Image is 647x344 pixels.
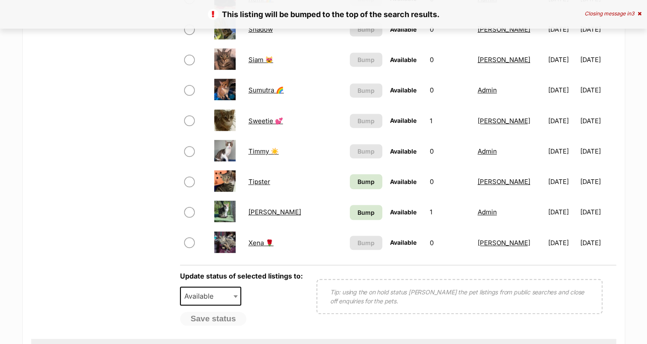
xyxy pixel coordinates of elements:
td: [DATE] [545,197,579,227]
a: Admin [478,86,497,94]
p: This listing will be bumped to the top of the search results. [9,9,638,20]
td: 0 [426,75,473,105]
a: Xena 🌹 [248,239,274,247]
span: Bump [357,147,375,156]
a: Shadow [248,25,273,33]
a: Tipster [248,178,270,186]
span: Bump [357,238,375,247]
td: [DATE] [545,15,579,44]
button: Save status [180,312,247,326]
td: [DATE] [545,106,579,136]
span: Available [390,86,417,94]
span: Bump [357,116,375,125]
td: 0 [426,15,473,44]
a: [PERSON_NAME] [248,208,301,216]
td: 1 [426,197,473,227]
td: [DATE] [545,228,579,258]
td: [DATE] [580,106,615,136]
span: Bump [357,208,375,217]
span: Available [390,148,417,155]
span: Available [180,287,242,305]
a: Bump [350,205,382,220]
span: Bump [357,25,375,34]
td: [DATE] [580,228,615,258]
td: 1 [426,106,473,136]
a: Timmy ☀️ [248,147,279,155]
a: [PERSON_NAME] [478,239,530,247]
button: Bump [350,236,382,250]
td: [DATE] [545,45,579,74]
a: Admin [478,147,497,155]
button: Bump [350,114,382,128]
a: [PERSON_NAME] [478,56,530,64]
td: [DATE] [580,197,615,227]
span: Available [181,290,222,302]
span: Available [390,56,417,63]
td: [DATE] [580,15,615,44]
span: 3 [631,10,634,17]
span: Available [390,26,417,33]
td: [DATE] [580,167,615,196]
button: Bump [350,22,382,36]
a: [PERSON_NAME] [478,178,530,186]
a: [PERSON_NAME] [478,117,530,125]
td: 0 [426,136,473,166]
td: 0 [426,167,473,196]
span: Available [390,117,417,124]
td: [DATE] [545,136,579,166]
td: 0 [426,228,473,258]
span: Available [390,239,417,246]
a: Siam 😻 [248,56,273,64]
button: Bump [350,53,382,67]
td: [DATE] [580,75,615,105]
td: [DATE] [580,136,615,166]
td: 0 [426,45,473,74]
td: [DATE] [580,45,615,74]
td: [DATE] [545,75,579,105]
span: Bump [357,55,375,64]
label: Update status of selected listings to: [180,272,303,280]
div: Closing message in [585,11,641,17]
p: Tip: using the on hold status [PERSON_NAME] the pet listings from public searches and close off e... [330,288,589,305]
td: [DATE] [545,167,579,196]
span: Available [390,208,417,216]
span: Bump [357,86,375,95]
a: Sumutra 🌈 [248,86,284,94]
a: Bump [350,174,382,189]
span: Available [390,178,417,185]
a: [PERSON_NAME] [478,25,530,33]
a: Admin [478,208,497,216]
button: Bump [350,83,382,98]
a: Sweetie 💕 [248,117,283,125]
button: Bump [350,144,382,158]
span: Bump [357,177,375,186]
